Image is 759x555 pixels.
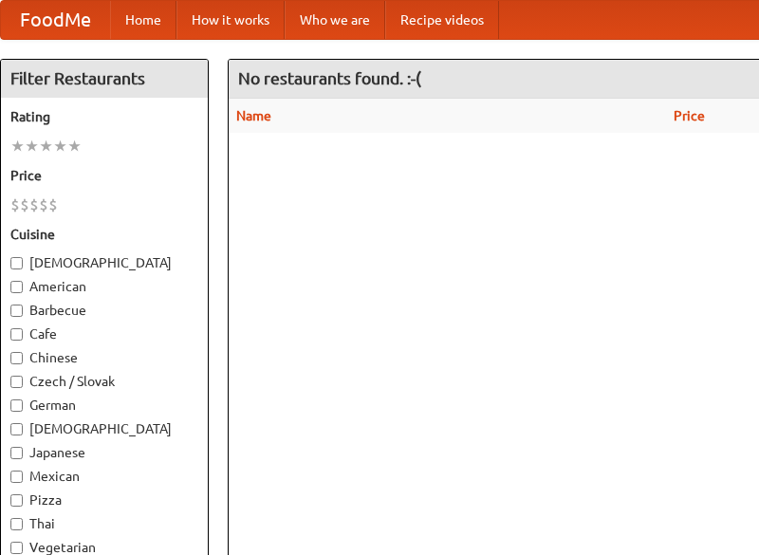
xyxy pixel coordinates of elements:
label: [DEMOGRAPHIC_DATA] [10,253,198,272]
li: ★ [10,136,25,157]
h5: Cuisine [10,225,198,244]
input: Czech / Slovak [10,376,23,388]
label: Thai [10,514,198,533]
label: Barbecue [10,301,198,320]
h5: Price [10,166,198,185]
li: $ [39,194,48,215]
label: Mexican [10,467,198,486]
li: $ [10,194,20,215]
a: Who we are [285,1,385,39]
input: German [10,399,23,412]
label: German [10,396,198,415]
a: Recipe videos [385,1,499,39]
li: $ [20,194,29,215]
input: [DEMOGRAPHIC_DATA] [10,257,23,269]
li: $ [48,194,58,215]
label: Pizza [10,490,198,509]
input: Barbecue [10,305,23,317]
input: Mexican [10,471,23,483]
label: Japanese [10,443,198,462]
h4: Filter Restaurants [1,60,208,98]
h5: Rating [10,107,198,126]
label: American [10,277,198,296]
input: Thai [10,518,23,530]
a: Name [236,108,271,123]
input: Pizza [10,494,23,507]
label: [DEMOGRAPHIC_DATA] [10,419,198,438]
li: ★ [39,136,53,157]
a: Home [110,1,176,39]
a: How it works [176,1,285,39]
li: $ [29,194,39,215]
input: [DEMOGRAPHIC_DATA] [10,423,23,435]
label: Czech / Slovak [10,372,198,391]
label: Chinese [10,348,198,367]
li: ★ [53,136,67,157]
a: FoodMe [1,1,110,39]
input: Vegetarian [10,542,23,554]
ng-pluralize: No restaurants found. :-( [238,69,421,87]
li: ★ [25,136,39,157]
input: Japanese [10,447,23,459]
li: ★ [67,136,82,157]
input: Chinese [10,352,23,364]
input: Cafe [10,328,23,341]
a: Price [674,108,705,123]
label: Cafe [10,324,198,343]
input: American [10,281,23,293]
